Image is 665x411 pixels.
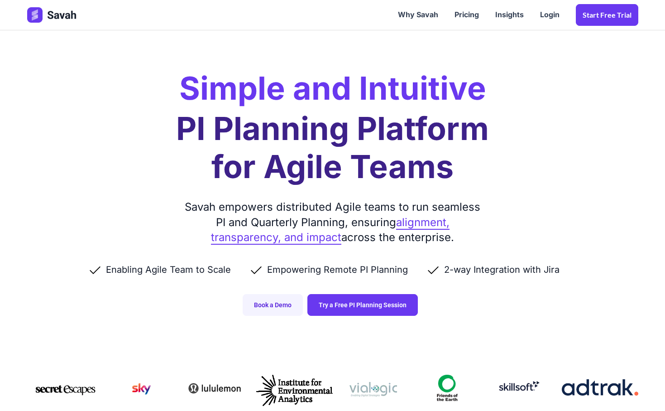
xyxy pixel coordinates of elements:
div: Savah empowers distributed Agile teams to run seamless PI and Quarterly Planning, ensuring across... [181,199,484,245]
a: Book a Demo [243,294,303,316]
li: Enabling Agile Team to Scale [88,263,249,276]
h2: Simple and Intuitive [179,73,486,104]
a: Pricing [446,1,487,29]
h1: PI Planning Platform for Agile Teams [176,110,489,186]
a: Why Savah [390,1,446,29]
a: Insights [487,1,532,29]
a: Login [532,1,568,29]
li: 2-way Integration with Jira [426,263,578,276]
a: Try a Free PI Planning Session [307,294,418,316]
a: Start Free trial [576,4,638,26]
li: Empowering Remote PI Planning [249,263,426,276]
